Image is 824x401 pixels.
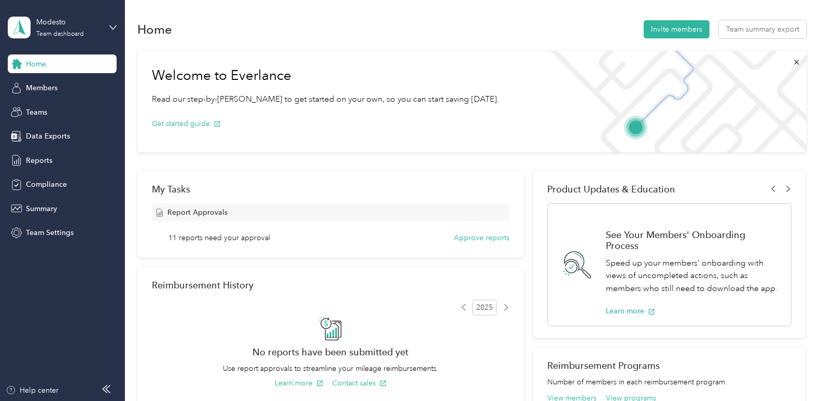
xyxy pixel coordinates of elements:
span: Compliance [26,179,67,190]
button: Learn more [606,306,655,316]
iframe: Everlance-gr Chat Button Frame [766,343,824,401]
h2: No reports have been submitted yet [152,347,509,357]
p: Read our step-by-[PERSON_NAME] to get started on your own, so you can start saving [DATE]. [152,93,499,106]
h2: Reimbursement Programs [547,360,791,371]
img: Welcome to everlance [540,51,806,153]
button: Help center [6,385,59,396]
div: Team dashboard [36,31,84,37]
button: Approve reports [454,232,509,243]
span: Reports [26,155,52,166]
p: Number of members in each reimbursement program. [547,377,791,388]
h2: Reimbursement History [152,280,253,291]
div: My Tasks [152,184,509,195]
h1: Home [137,24,172,35]
button: Team summary export [719,20,806,38]
span: Report Approvals [167,207,228,218]
span: 2025 [472,300,497,315]
span: 11 reports need your approval [168,232,270,243]
p: Speed up your members' onboarding with views of uncompleted actions, such as members who still ne... [606,257,780,295]
span: Product Updates & Education [547,184,675,195]
button: Contact sales [332,378,387,389]
button: Invite members [644,20,709,38]
h1: See Your Members' Onboarding Process [606,229,780,251]
span: Summary [26,203,57,214]
div: Modesto [36,17,101,27]
h1: Welcome to Everlance [152,67,499,84]
p: Use report approvals to streamline your mileage reimbursements. [152,363,509,374]
button: Learn more [275,378,323,389]
span: Team Settings [26,227,74,238]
